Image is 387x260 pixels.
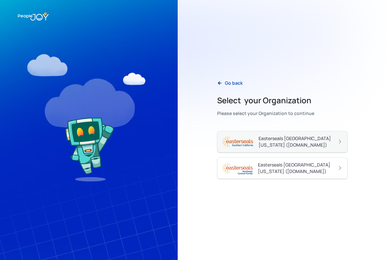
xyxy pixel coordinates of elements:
[225,80,243,86] div: Go back
[217,157,348,179] a: Easterseals [GEOGRAPHIC_DATA][US_STATE] ([DOMAIN_NAME])
[217,131,348,152] a: Easterseals [GEOGRAPHIC_DATA][US_STATE] ([DOMAIN_NAME])
[259,135,337,148] div: Easterseals [GEOGRAPHIC_DATA][US_STATE] ([DOMAIN_NAME])
[217,95,314,106] h2: Select your Organization
[212,77,248,90] a: Go back
[258,162,337,175] div: Easterseals [GEOGRAPHIC_DATA][US_STATE] ([DOMAIN_NAME])
[217,109,314,118] div: Please select your Organization to continue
